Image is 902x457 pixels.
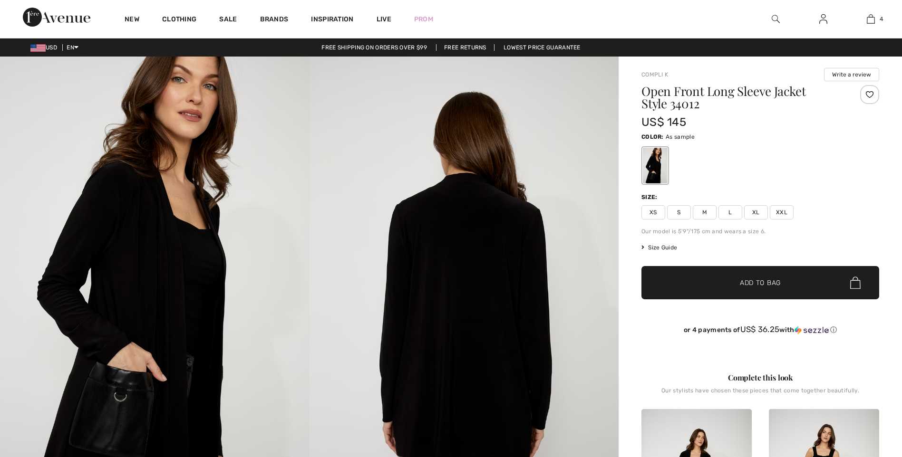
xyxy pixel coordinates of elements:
span: XL [744,205,768,219]
button: Add to Bag [641,266,879,299]
a: New [125,15,139,25]
a: Sale [219,15,237,25]
img: 1ère Avenue [23,8,90,27]
a: Sign In [812,13,835,25]
span: S [667,205,691,219]
span: XXL [770,205,794,219]
span: US$ 145 [641,115,686,129]
img: My Info [819,13,827,25]
a: Clothing [162,15,196,25]
span: XS [641,205,665,219]
img: My Bag [867,13,875,25]
span: US$ 36.25 [740,324,780,334]
span: L [718,205,742,219]
span: Inspiration [311,15,353,25]
span: Add to Bag [740,278,781,288]
span: Size Guide [641,243,677,252]
a: Prom [414,14,433,24]
img: Bag.svg [850,276,861,289]
a: Free shipping on orders over $99 [314,44,435,51]
a: Lowest Price Guarantee [496,44,588,51]
span: Color: [641,133,664,140]
div: Our stylists have chosen these pieces that come together beautifully. [641,387,879,401]
div: or 4 payments of with [641,325,879,334]
img: search the website [772,13,780,25]
div: As sample [643,148,668,183]
a: Brands [260,15,289,25]
div: or 4 payments ofUS$ 36.25withSezzle Click to learn more about Sezzle [641,325,879,338]
h1: Open Front Long Sleeve Jacket Style 34012 [641,85,840,110]
span: USD [30,44,61,51]
span: 4 [880,15,883,23]
div: Our model is 5'9"/175 cm and wears a size 6. [641,227,879,236]
img: US Dollar [30,44,46,52]
button: Write a review [824,68,879,81]
a: Compli K [641,71,668,78]
a: 4 [847,13,894,25]
img: Sezzle [795,326,829,334]
a: Free Returns [436,44,495,51]
a: Live [377,14,391,24]
span: As sample [666,133,695,140]
div: Size: [641,193,660,201]
div: Complete this look [641,372,879,383]
span: EN [67,44,78,51]
span: M [693,205,717,219]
